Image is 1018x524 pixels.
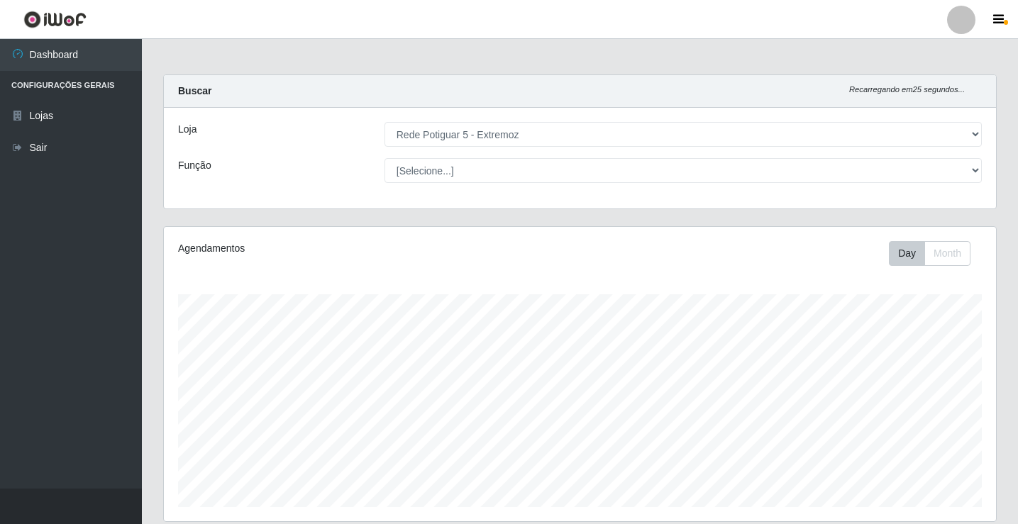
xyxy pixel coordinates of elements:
[849,85,965,94] i: Recarregando em 25 segundos...
[23,11,87,28] img: CoreUI Logo
[924,241,970,266] button: Month
[889,241,982,266] div: Toolbar with button groups
[178,122,197,137] label: Loja
[178,85,211,96] strong: Buscar
[178,158,211,173] label: Função
[889,241,970,266] div: First group
[178,241,501,256] div: Agendamentos
[889,241,925,266] button: Day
